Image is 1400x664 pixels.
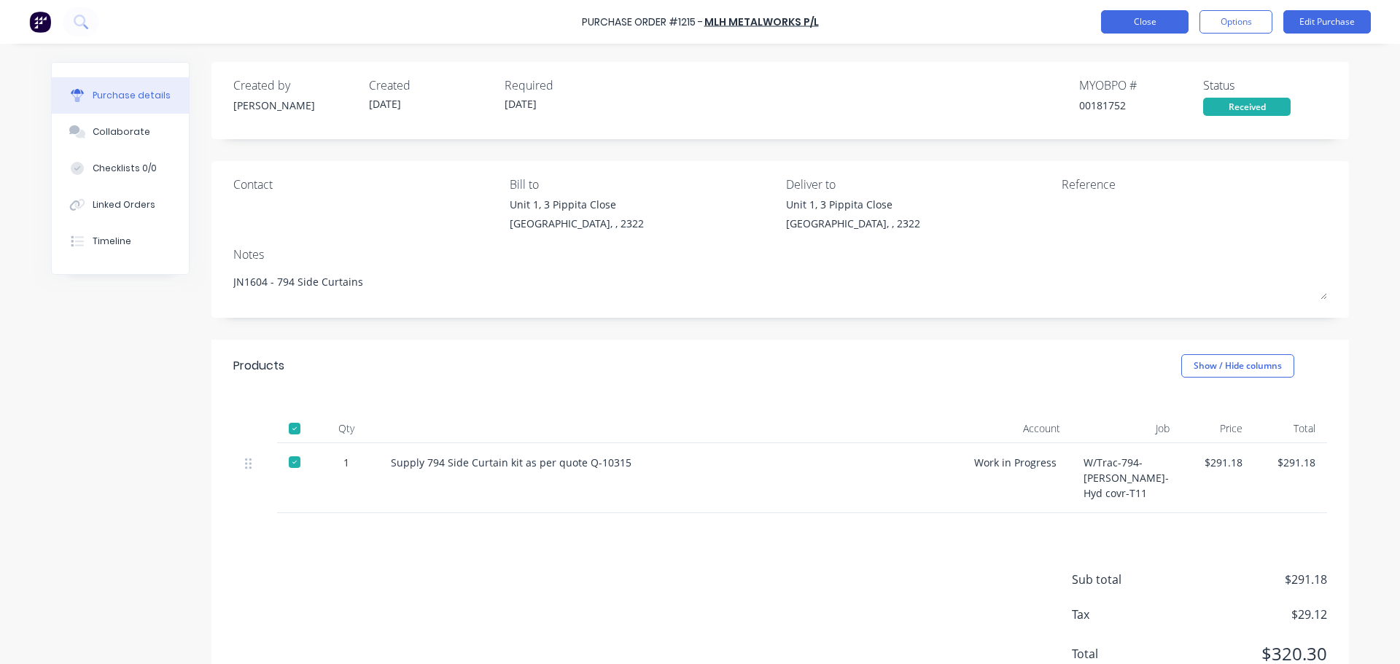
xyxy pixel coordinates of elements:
[314,414,379,443] div: Qty
[391,455,951,470] div: Supply 794 Side Curtain kit as per quote Q-10315
[1072,645,1181,663] span: Total
[505,77,629,94] div: Required
[1079,77,1203,94] div: MYOB PO #
[962,443,1072,513] div: Work in Progress
[1203,98,1291,116] div: Received
[786,197,920,212] div: Unit 1, 3 Pippita Close
[233,357,284,375] div: Products
[369,77,493,94] div: Created
[93,89,171,102] div: Purchase details
[704,15,819,29] a: MLH Metalworks P/L
[233,176,499,193] div: Contact
[1181,571,1327,588] span: $291.18
[510,176,775,193] div: Bill to
[510,216,644,231] div: [GEOGRAPHIC_DATA], , 2322
[786,176,1051,193] div: Deliver to
[1072,606,1181,623] span: Tax
[1199,10,1272,34] button: Options
[1181,354,1294,378] button: Show / Hide columns
[93,162,157,175] div: Checklists 0/0
[233,246,1327,263] div: Notes
[52,187,189,223] button: Linked Orders
[93,125,150,138] div: Collaborate
[93,198,155,211] div: Linked Orders
[786,216,920,231] div: [GEOGRAPHIC_DATA], , 2322
[52,150,189,187] button: Checklists 0/0
[962,414,1072,443] div: Account
[233,98,357,113] div: [PERSON_NAME]
[325,455,367,470] div: 1
[1072,571,1181,588] span: Sub total
[29,11,51,33] img: Factory
[233,267,1327,300] textarea: JN1604 - 794 Side Curtains
[93,235,131,248] div: Timeline
[52,223,189,259] button: Timeline
[1193,455,1242,470] div: $291.18
[1072,414,1181,443] div: Job
[233,77,357,94] div: Created by
[1101,10,1189,34] button: Close
[1072,443,1181,513] div: W/Trac-794-[PERSON_NAME]-Hyd covr-T11
[582,15,703,30] div: Purchase Order #1215 -
[1254,414,1327,443] div: Total
[1203,77,1327,94] div: Status
[52,77,189,114] button: Purchase details
[1079,98,1203,113] div: 00181752
[1062,176,1327,193] div: Reference
[1283,10,1371,34] button: Edit Purchase
[510,197,644,212] div: Unit 1, 3 Pippita Close
[1266,455,1315,470] div: $291.18
[1181,414,1254,443] div: Price
[1181,606,1327,623] span: $29.12
[52,114,189,150] button: Collaborate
